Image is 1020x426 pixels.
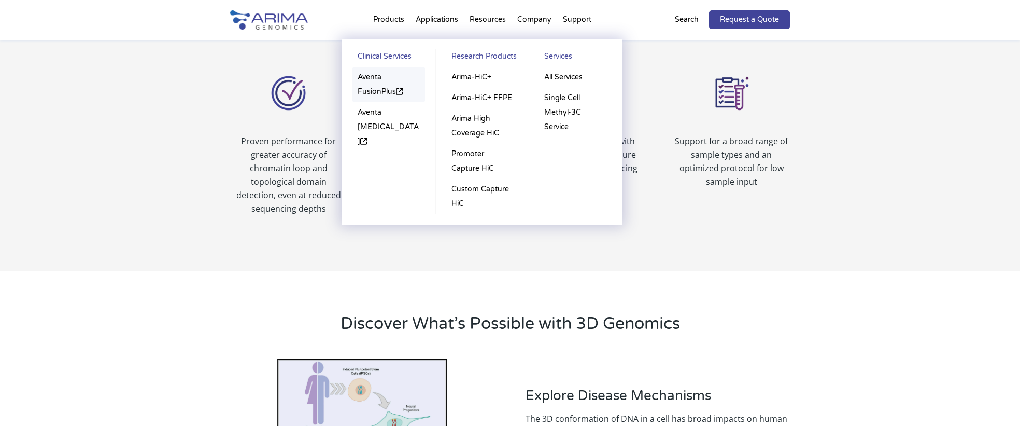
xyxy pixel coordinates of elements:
a: Request a Quote [709,10,790,29]
a: Arima High Coverage HiC [446,108,518,144]
p: Support for a broad range of sample types and an optimized protocol for low sample input [673,134,789,188]
a: Aventa [MEDICAL_DATA] [352,102,425,152]
a: Research Products [446,49,518,67]
a: Arima-HiC+ [446,67,518,88]
a: Aventa FusionPlus [352,67,425,102]
h3: Explore Disease Mechanisms [526,388,790,412]
a: Single Cell Methyl-3C Service [539,88,612,138]
a: Services [539,49,612,67]
p: Proven performance for greater accuracy of chromatin loop and topological domain detection, even ... [230,134,347,215]
a: Custom Capture HiC [446,179,518,214]
img: Flexible Sample Types_Icon_Arima Genomics [705,67,757,119]
a: Promoter Capture HiC [446,144,518,179]
a: All Services [539,67,612,88]
a: Arima-HiC+ FFPE [446,88,518,108]
h2: Discover What’s Possible with 3D Genomics [272,312,748,343]
img: User Friendly_Icon_Arima Genomics [263,67,315,119]
a: Clinical Services [352,49,425,67]
p: Search [675,13,699,26]
img: Arima-Genomics-logo [230,10,308,30]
